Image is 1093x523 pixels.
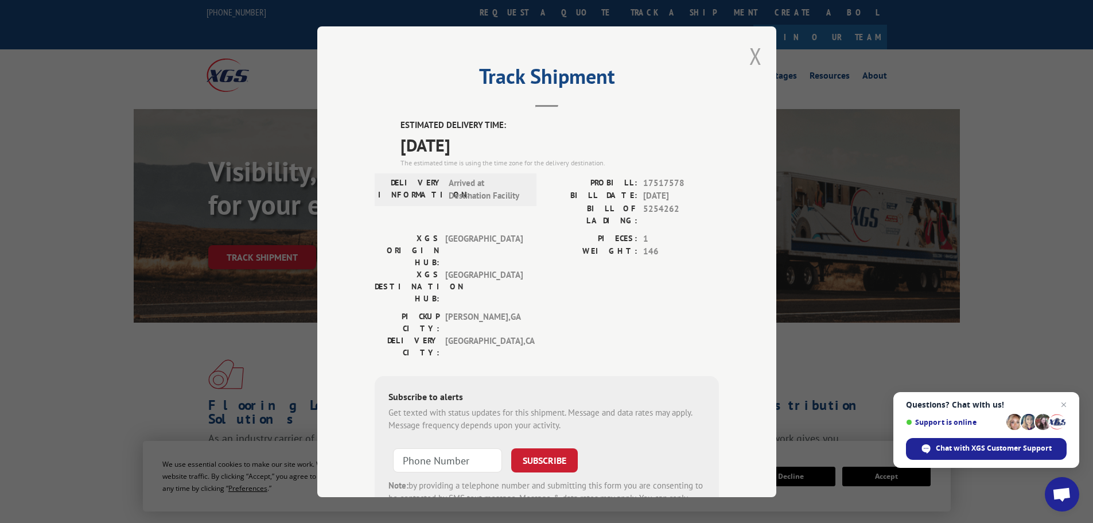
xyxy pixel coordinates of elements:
div: by providing a telephone number and submitting this form you are consenting to be contacted by SM... [388,479,705,518]
div: Get texted with status updates for this shipment. Message and data rates may apply. Message frequ... [388,406,705,432]
span: [GEOGRAPHIC_DATA] [445,232,523,268]
button: SUBSCRIBE [511,448,578,472]
label: DELIVERY INFORMATION: [378,176,443,202]
div: The estimated time is using the time zone for the delivery destination. [400,157,719,168]
strong: Note: [388,479,409,490]
span: Arrived at Destination Facility [449,176,526,202]
label: PIECES: [547,232,637,245]
span: 17517578 [643,176,719,189]
div: Subscribe to alerts [388,389,705,406]
span: Close chat [1057,398,1071,412]
span: [PERSON_NAME] , GA [445,310,523,334]
span: [GEOGRAPHIC_DATA] , CA [445,334,523,358]
label: XGS DESTINATION HUB: [375,268,439,304]
label: BILL DATE: [547,189,637,203]
div: Chat with XGS Customer Support [906,438,1067,460]
label: XGS ORIGIN HUB: [375,232,439,268]
h2: Track Shipment [375,68,719,90]
span: Chat with XGS Customer Support [936,443,1052,454]
span: Questions? Chat with us! [906,400,1067,409]
button: Close modal [749,41,762,71]
label: WEIGHT: [547,245,637,258]
label: PROBILL: [547,176,637,189]
input: Phone Number [393,448,502,472]
label: DELIVERY CITY: [375,334,439,358]
span: [DATE] [643,189,719,203]
label: ESTIMATED DELIVERY TIME: [400,119,719,132]
span: [DATE] [400,131,719,157]
span: 5254262 [643,202,719,226]
label: BILL OF LADING: [547,202,637,226]
span: 146 [643,245,719,258]
span: Support is online [906,418,1002,427]
span: 1 [643,232,719,245]
label: PICKUP CITY: [375,310,439,334]
div: Open chat [1045,477,1079,512]
span: [GEOGRAPHIC_DATA] [445,268,523,304]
